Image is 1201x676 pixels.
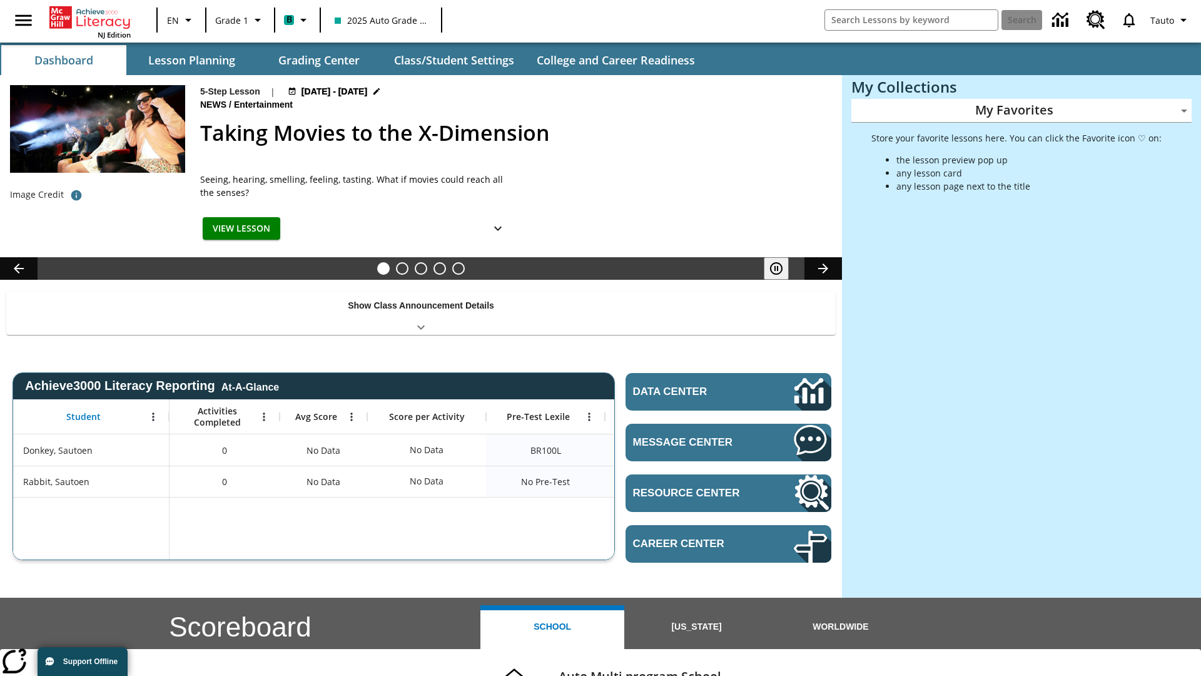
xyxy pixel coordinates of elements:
span: 2025 Auto Grade 1 A [335,14,427,27]
span: | [270,85,275,98]
div: No Data, Donkey, Sautoen [280,434,367,466]
div: At-A-Glance [221,379,279,393]
span: Avg Score [295,411,337,422]
button: Grade: Grade 1, Select a grade [210,9,270,31]
div: Show Class Announcement Details [6,292,836,335]
button: View Lesson [203,217,280,240]
button: Aug 18 - Aug 24 Choose Dates [285,85,384,98]
button: Lesson Planning [129,45,254,75]
button: Slide 5 Career Lesson [452,262,465,275]
div: No Data, Donkey, Sautoen [403,438,450,463]
span: [DATE] - [DATE] [302,85,367,98]
span: B [286,12,292,28]
div: No Data, Rabbit, Sautoen [403,469,450,494]
p: 5-Step Lesson [200,85,260,98]
span: Support Offline [63,657,118,666]
li: the lesson preview pop up [896,153,1162,166]
span: Grade 1 [215,14,248,27]
div: No Data, Rabbit, Sautoen [605,466,724,497]
div: 0, Rabbit, Sautoen [170,466,280,497]
span: News [200,98,229,112]
span: Score per Activity [389,411,465,422]
button: Slide 3 Cars of the Future? [415,262,427,275]
button: Open Menu [342,407,361,426]
button: Dashboard [1,45,126,75]
a: Data Center [1045,3,1079,38]
span: NJ Edition [98,30,131,39]
span: Student [66,411,101,422]
span: Tauto [1150,14,1174,27]
span: EN [167,14,179,27]
p: Show Class Announcement Details [348,299,494,312]
div: 0, Donkey, Sautoen [170,434,280,466]
button: School [480,605,624,649]
span: Activities Completed [176,406,258,428]
span: Beginning reader 100 Lexile, Donkey, Sautoen [530,444,561,457]
a: Notifications [1113,4,1145,36]
span: No Data [300,469,347,494]
button: Photo credit: Photo by The Asahi Shimbun via Getty Images [64,184,89,207]
button: Lesson carousel, Next [804,257,842,280]
span: Resource Center [633,487,756,499]
span: Data Center [633,386,751,398]
button: Slide 1 Taking Movies to the X-Dimension [377,262,390,275]
a: Resource Center, Will open in new tab [626,474,831,512]
body: Maximum 600 characters Press Escape to exit toolbar Press Alt + F10 to reach toolbar [10,10,424,24]
button: Open Menu [255,407,273,426]
button: Pause [764,257,789,280]
img: Panel in front of the seats sprays water mist to the happy audience at a 4DX-equipped theater. [10,85,185,173]
span: 0 [222,444,227,457]
button: Open Menu [580,407,599,426]
button: Slide 4 Pre-release lesson [433,262,446,275]
div: Beginning reader 100 Lexile, ER, Based on the Lexile Reading measure, student is an Emerging Read... [605,434,724,466]
button: Slide 2 Do You Want Fries With That? [396,262,408,275]
span: Entertainment [234,98,295,112]
button: Grading Center [256,45,382,75]
span: Pre-Test Lexile [507,411,570,422]
a: Career Center [626,525,831,563]
div: Seeing, hearing, smelling, feeling, tasting. What if movies could reach all the senses? [200,173,513,199]
li: any lesson card [896,166,1162,180]
div: Home [49,4,131,39]
div: No Data, Rabbit, Sautoen [280,466,367,497]
button: Language: EN, Select a language [161,9,201,31]
a: Home [49,5,131,30]
span: 0 [222,475,227,488]
span: Achieve3000 Literacy Reporting [25,379,279,393]
div: My Favorites [851,99,1192,123]
a: Data Center [626,373,831,411]
button: Worldwide [769,605,913,649]
button: Boost Class color is teal. Change class color [279,9,316,31]
button: Support Offline [38,647,128,676]
div: Pause [764,257,801,280]
button: Open Menu [144,407,163,426]
button: Profile/Settings [1145,9,1196,31]
a: Resource Center, Will open in new tab [1079,3,1113,37]
li: any lesson page next to the title [896,180,1162,193]
button: [US_STATE] [624,605,768,649]
button: College and Career Readiness [527,45,705,75]
span: No Data [300,438,347,463]
h3: My Collections [851,78,1192,96]
button: Class/Student Settings [384,45,524,75]
span: No Pre-Test, Rabbit, Sautoen [521,475,570,488]
button: Show Details [485,217,510,240]
input: search field [825,10,998,30]
span: Rabbit, Sautoen [23,475,89,488]
p: Store your favorite lessons here. You can click the Favorite icon ♡ on: [871,131,1162,145]
a: Message Center [626,424,831,461]
h2: Taking Movies to the X-Dimension [200,117,827,149]
p: Image Credit [10,188,64,201]
span: / [229,100,231,110]
button: Open side menu [5,2,42,39]
span: Career Center [633,538,756,550]
span: Donkey, Sautoen [23,444,93,457]
span: Message Center [633,436,756,449]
